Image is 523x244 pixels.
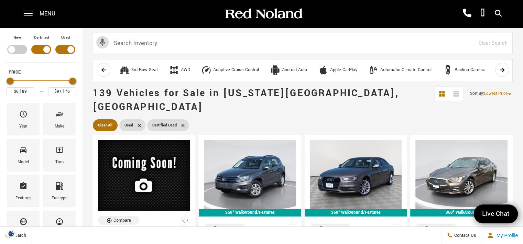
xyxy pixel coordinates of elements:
div: 360° WalkAround [410,209,513,217]
div: Filter by Vehicle Type [5,34,77,63]
img: 2014 Audi A4 2.0T Premium Plus [310,140,402,209]
div: ModelModel [7,139,40,171]
label: New [13,34,21,41]
span: 139 Vehicles for Sale in [US_STATE][GEOGRAPHIC_DATA], [GEOGRAPHIC_DATA] [93,87,399,114]
div: Automatic Climate Control [368,65,379,75]
div: Compare [431,225,448,231]
div: Adaptive Cruise Control [201,65,211,75]
button: Save Vehicle [497,224,508,237]
span: Sort By : [470,91,484,97]
div: 3rd Row Seat [131,67,158,73]
div: Automatic Climate Control [380,67,432,73]
span: Certified Used [152,121,177,130]
div: Compare [325,225,343,231]
div: Model [18,158,29,166]
span: Year [19,108,28,123]
button: Automatic Climate ControlAutomatic Climate Control [364,63,435,77]
div: Android Auto [270,65,280,75]
div: MileageMileage [43,211,76,243]
div: Backup Camera [455,67,486,73]
span: Features [19,180,28,195]
label: Used [61,34,70,41]
div: 360° WalkAround/Features [305,209,407,217]
span: Transmission [19,216,28,230]
div: FueltypeFueltype [43,175,76,207]
button: Apple CarPlayApple CarPlay [314,63,361,77]
button: Save Vehicle [180,216,190,229]
span: Contact Us [453,232,476,239]
button: scroll right [495,63,509,77]
button: Compare Vehicle [415,224,457,233]
div: AWD [169,65,179,75]
span: Used [124,121,133,130]
button: Backup CameraBackup Camera [439,63,489,77]
div: Year [19,123,27,130]
button: scroll left [97,63,110,77]
span: Fueltype [55,180,64,195]
span: Live Chat [479,209,513,219]
button: Compare Vehicle [98,216,139,225]
img: 2014 INFINITI Q50 Premium [415,140,508,209]
button: Save Vehicle [391,224,402,237]
h5: Price [9,69,74,75]
div: AWD [181,67,190,73]
a: Live Chat [474,204,518,223]
div: TransmissionTransmission [7,211,40,243]
div: 3rd Row Seat [119,65,130,75]
div: FeaturesFeatures [7,175,40,207]
div: Trim [55,158,64,166]
button: AWDAWD [165,63,194,77]
span: Trim [55,144,64,158]
div: Maximum Price [69,78,76,85]
div: Android Auto [282,67,307,73]
div: Backup Camera [443,65,453,75]
span: Clear All [98,121,112,130]
div: Features [15,195,31,202]
div: Make [55,123,64,130]
section: Click to Open Cookie Consent Modal [3,230,19,237]
img: 2016 Volkswagen Tiguan S [204,140,296,209]
span: Model [19,144,28,158]
div: Fueltype [52,195,67,202]
div: 360° WalkAround/Features [199,209,301,217]
button: Compare Vehicle [310,224,351,233]
input: Search Inventory [93,33,513,54]
input: Maximum [48,87,76,96]
span: Mileage [55,216,64,230]
img: 2008 Land Rover Range Rover HSE [98,140,190,211]
img: Opt-Out Icon [3,230,19,237]
span: My Profile [494,233,518,238]
div: Apple CarPlay [330,67,357,73]
div: Compare [219,225,237,231]
div: Compare [113,217,131,223]
div: Adaptive Cruise Control [213,67,259,73]
div: Minimum Price [7,78,13,85]
button: Compare Vehicle [204,224,245,233]
button: Open user profile menu [482,227,523,244]
label: Certified [34,34,49,41]
button: 3rd Row Seat3rd Row Seat [116,63,162,77]
span: Lowest Price [484,91,508,97]
button: Adaptive Cruise ControlAdaptive Cruise Control [197,63,263,77]
img: Red Noland Auto Group [224,8,303,20]
div: Apple CarPlay [318,65,328,75]
div: TrimTrim [43,139,76,171]
div: Price [7,75,76,96]
svg: Click to toggle on voice search [96,36,109,48]
input: Minimum [7,87,34,96]
button: Android AutoAndroid Auto [266,63,311,77]
div: YearYear [7,103,40,135]
div: MakeMake [43,103,76,135]
span: Make [55,108,64,123]
button: Save Vehicle [286,224,296,237]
